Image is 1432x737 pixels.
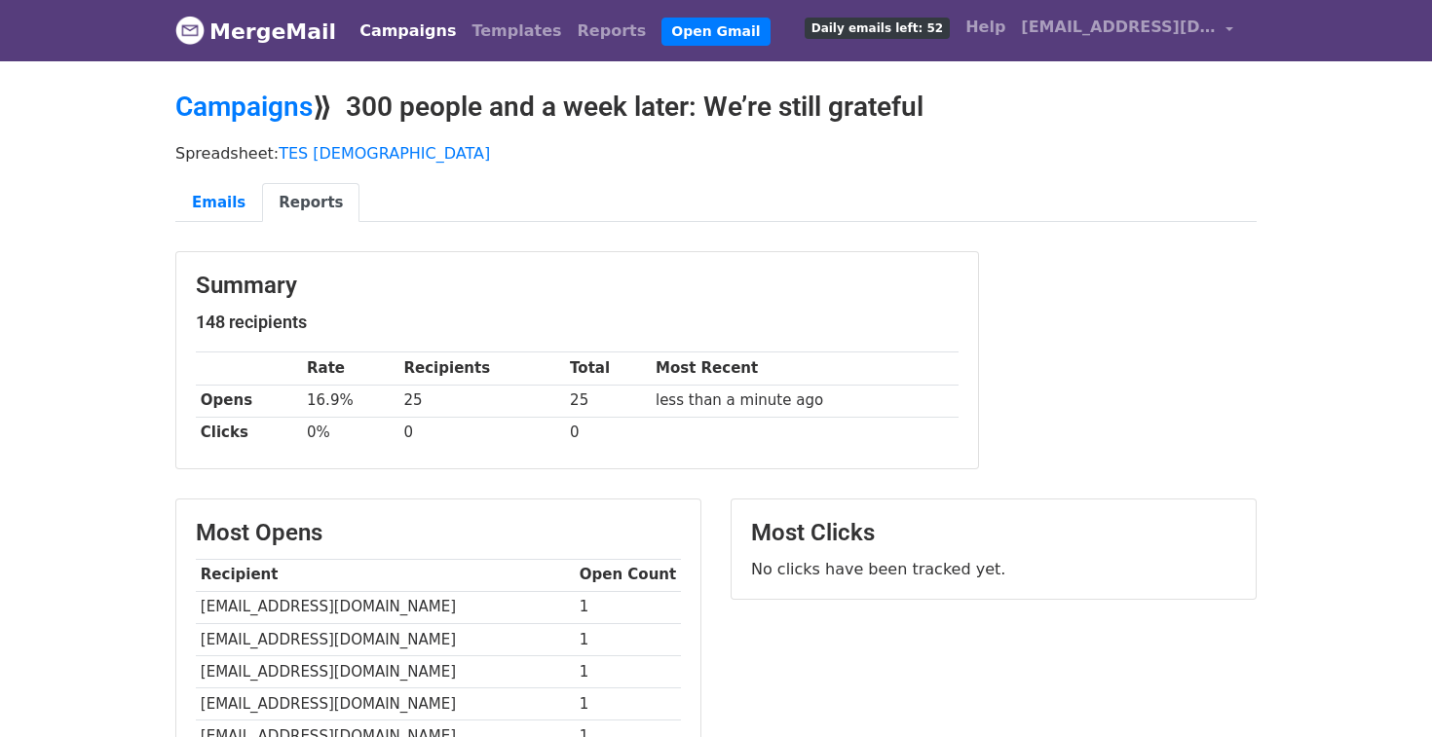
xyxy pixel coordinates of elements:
[302,417,398,449] td: 0%
[464,12,569,51] a: Templates
[805,18,950,39] span: Daily emails left: 52
[575,655,681,687] td: 1
[175,11,336,52] a: MergeMail
[958,8,1013,47] a: Help
[196,655,575,687] td: [EMAIL_ADDRESS][DOMAIN_NAME]
[175,16,205,45] img: MergeMail logo
[175,143,1257,164] p: Spreadsheet:
[751,519,1236,547] h3: Most Clicks
[196,591,575,623] td: [EMAIL_ADDRESS][DOMAIN_NAME]
[565,352,651,385] th: Total
[399,417,566,449] td: 0
[651,385,959,417] td: less than a minute ago
[279,144,490,163] a: TES [DEMOGRAPHIC_DATA]
[196,687,575,719] td: [EMAIL_ADDRESS][DOMAIN_NAME]
[175,91,313,123] a: Campaigns
[196,417,302,449] th: Clicks
[575,687,681,719] td: 1
[196,385,302,417] th: Opens
[399,385,566,417] td: 25
[1021,16,1216,39] span: [EMAIL_ADDRESS][DOMAIN_NAME]
[196,519,681,547] h3: Most Opens
[565,417,651,449] td: 0
[196,312,959,333] h5: 148 recipients
[262,183,359,223] a: Reports
[399,352,566,385] th: Recipients
[575,591,681,623] td: 1
[196,272,959,300] h3: Summary
[1013,8,1241,54] a: [EMAIL_ADDRESS][DOMAIN_NAME]
[575,623,681,655] td: 1
[661,18,770,46] a: Open Gmail
[196,559,575,591] th: Recipient
[352,12,464,51] a: Campaigns
[196,623,575,655] td: [EMAIL_ADDRESS][DOMAIN_NAME]
[651,352,959,385] th: Most Recent
[575,559,681,591] th: Open Count
[302,385,398,417] td: 16.9%
[797,8,958,47] a: Daily emails left: 52
[175,183,262,223] a: Emails
[175,91,1257,124] h2: ⟫ 300 people and a week later: We’re still grateful
[570,12,655,51] a: Reports
[751,559,1236,579] p: No clicks have been tracked yet.
[565,385,651,417] td: 25
[302,352,398,385] th: Rate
